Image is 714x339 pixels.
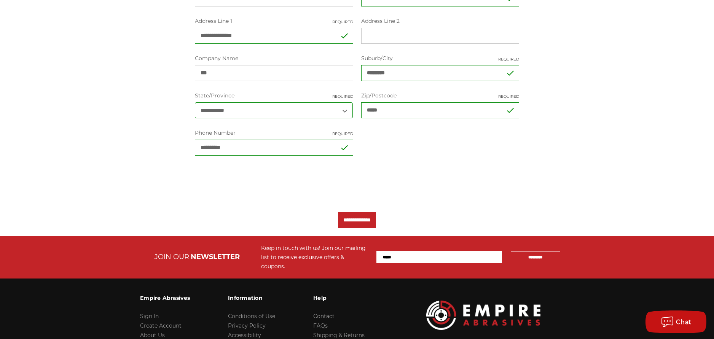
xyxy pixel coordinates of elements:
[195,92,353,100] label: State/Province
[140,332,165,339] a: About Us
[313,313,335,320] a: Contact
[228,313,275,320] a: Conditions of Use
[140,290,190,306] h3: Empire Abrasives
[195,166,311,196] iframe: reCAPTCHA
[140,313,159,320] a: Sign In
[313,322,328,329] a: FAQs
[195,129,353,137] label: Phone Number
[645,310,706,333] button: Chat
[361,54,519,62] label: Suburb/City
[140,322,182,329] a: Create Account
[332,131,353,137] small: Required
[361,92,519,100] label: Zip/Postcode
[228,332,261,339] a: Accessibility
[195,54,353,62] label: Company Name
[195,17,353,25] label: Address Line 1
[332,19,353,25] small: Required
[676,318,692,326] span: Chat
[426,301,540,330] img: Empire Abrasives Logo Image
[313,290,365,306] h3: Help
[191,253,240,261] span: NEWSLETTER
[498,56,519,62] small: Required
[228,290,275,306] h3: Information
[155,253,189,261] span: JOIN OUR
[498,94,519,99] small: Required
[332,94,353,99] small: Required
[228,322,266,329] a: Privacy Policy
[361,17,519,25] label: Address Line 2
[313,332,365,339] a: Shipping & Returns
[261,244,369,271] div: Keep in touch with us! Join our mailing list to receive exclusive offers & coupons.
